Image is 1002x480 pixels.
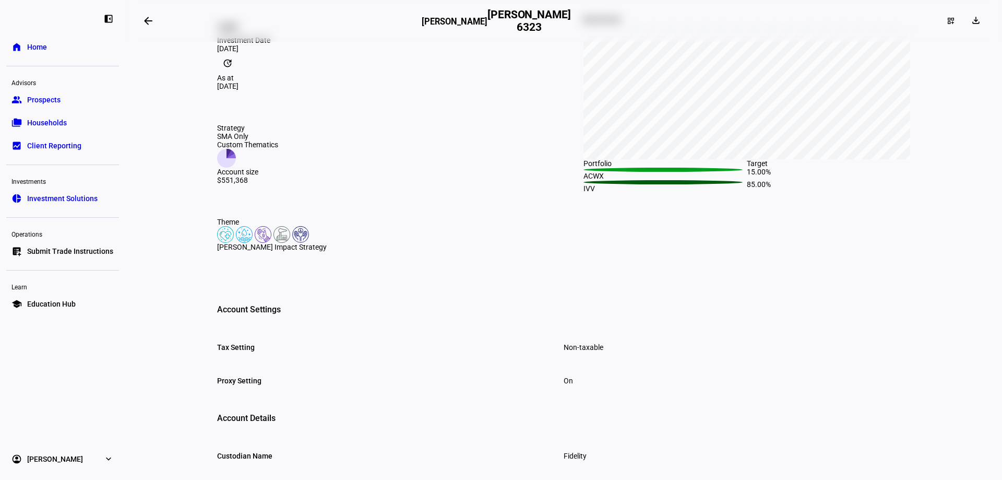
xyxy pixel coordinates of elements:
div: Account size [217,168,278,176]
div: SMA Only [217,132,278,141]
span: Client Reporting [27,141,81,151]
div: On [564,368,910,393]
div: 15.00% [747,168,910,180]
div: As at [217,74,544,82]
a: homeHome [6,37,119,57]
eth-mat-symbol: group [11,95,22,105]
mat-icon: dashboard_customize [947,17,955,25]
a: groupProspects [6,89,119,110]
span: Households [27,118,67,128]
eth-mat-symbol: expand_more [103,454,114,464]
mat-icon: arrow_backwards [142,15,154,27]
eth-mat-symbol: home [11,42,22,52]
eth-mat-symbol: pie_chart [11,193,22,204]
div: Learn [6,279,119,294]
eth-mat-symbol: list_alt_add [11,246,22,256]
div: $551,368 [217,176,278,184]
div: Custodian Name [217,443,564,469]
div: Operations [6,226,119,241]
img: pollution.colored.svg [273,226,290,243]
div: Investments [6,173,119,188]
div: Fidelity [564,443,910,469]
div: ACWX [583,172,747,180]
div: [PERSON_NAME] Impact Strategy [217,243,544,251]
div: Strategy [217,124,278,132]
img: healthWellness.colored.svg [217,226,234,243]
div: [DATE] [217,82,544,90]
span: Education Hub [27,299,76,309]
eth-mat-symbol: school [11,299,22,309]
div: Proxy Setting [217,368,564,393]
div: Tax Setting [217,335,564,360]
div: Account Details [200,397,927,439]
eth-mat-symbol: folder_copy [11,118,22,128]
a: pie_chartInvestment Solutions [6,188,119,209]
div: IVV [583,184,747,193]
div: Target [747,159,910,168]
h2: [PERSON_NAME] 6323 [487,8,571,33]
img: humanRights.colored.svg [292,226,309,243]
a: folder_copyHouseholds [6,112,119,133]
div: [DATE] [217,44,544,53]
div: Theme [217,218,544,226]
mat-icon: update [217,53,238,74]
div: Portfolio [583,159,747,168]
eth-mat-symbol: left_panel_close [103,14,114,24]
eth-mat-symbol: bid_landscape [11,141,22,151]
h3: [PERSON_NAME] [422,17,487,32]
div: Non-taxable [564,335,910,360]
span: [PERSON_NAME] [27,454,83,464]
div: Advisors [6,75,119,89]
a: bid_landscapeClient Reporting [6,135,119,156]
div: Custom Thematics [217,141,278,149]
span: Home [27,42,47,52]
span: Prospects [27,95,61,105]
img: poverty.colored.svg [255,226,271,243]
div: Account Settings [200,289,927,331]
div: chart, 1 series [583,24,910,159]
eth-mat-symbol: account_circle [11,454,22,464]
img: cleanWater.colored.svg [236,226,253,243]
mat-icon: download [971,15,981,26]
div: 85.00% [747,180,910,193]
span: Investment Solutions [27,193,98,204]
span: Submit Trade Instructions [27,246,113,256]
